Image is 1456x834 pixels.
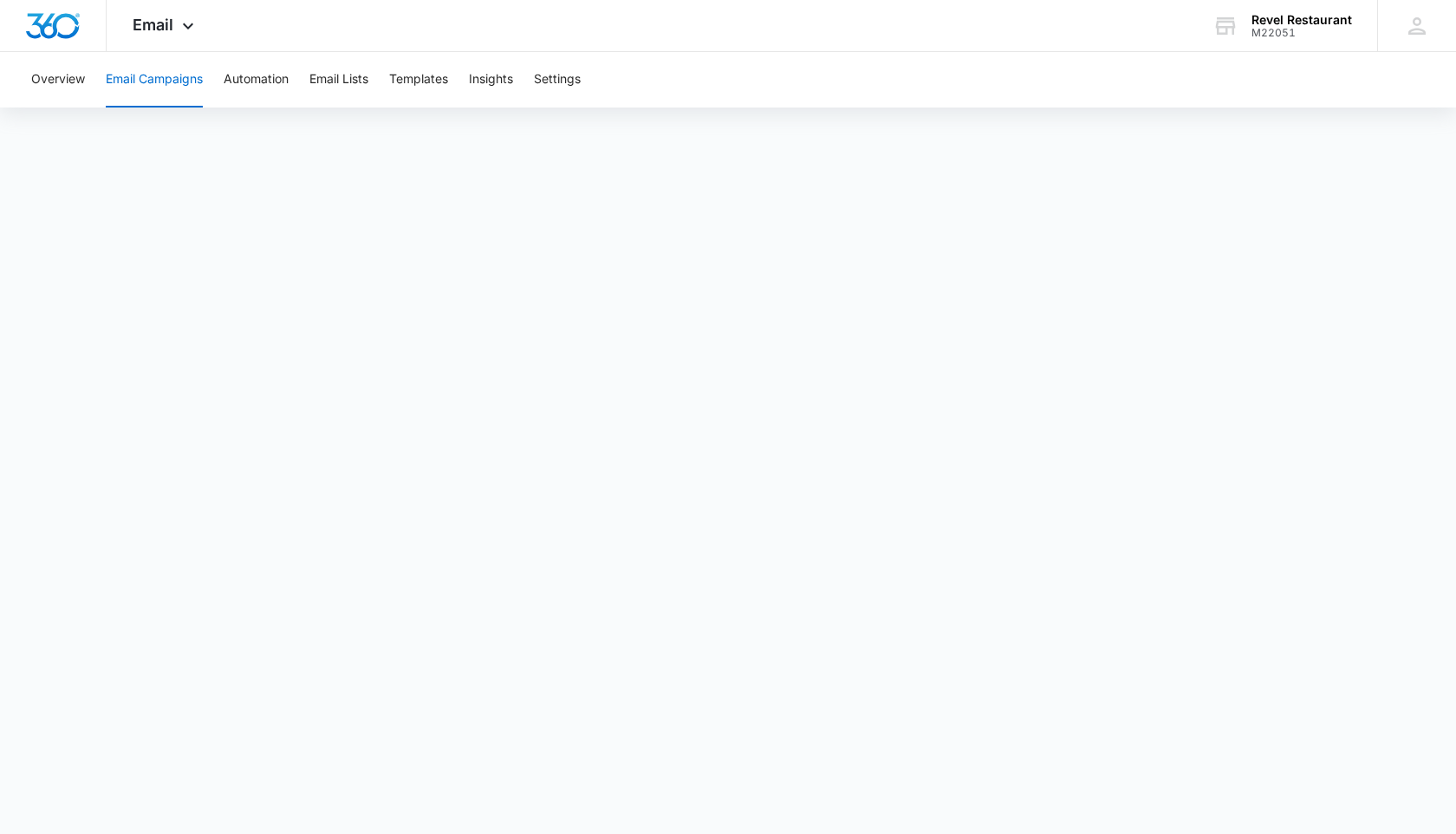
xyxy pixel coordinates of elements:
[106,52,203,108] button: Email Campaigns
[133,16,173,34] span: Email
[1251,27,1352,39] div: account id
[31,52,85,108] button: Overview
[534,52,581,108] button: Settings
[1251,13,1352,27] div: account name
[389,52,448,108] button: Templates
[224,52,289,108] button: Automation
[469,52,513,108] button: Insights
[309,52,368,108] button: Email Lists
